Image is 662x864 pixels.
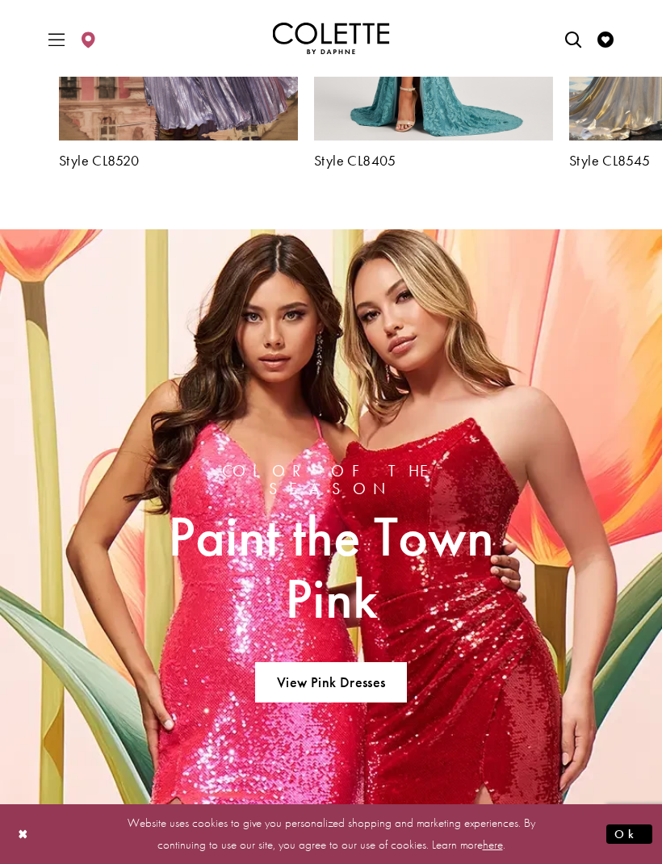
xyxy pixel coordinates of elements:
a: Visit Wishlist Page [593,16,618,61]
span: Paint the Town Pink [165,505,497,630]
p: Website uses cookies to give you personalized shopping and marketing experiences. By continuing t... [116,812,546,856]
div: Header Menu. Buttons: Search, Wishlist [558,13,622,65]
button: Close Dialog [10,820,37,849]
a: Visit Store Locator page [76,16,100,61]
a: Open Search dialog [561,16,585,61]
img: Colette by Daphne [273,23,390,55]
a: Style CL8520 [59,153,298,169]
button: Submit Dialog [606,824,652,845]
a: Style CL8405 [314,153,553,169]
a: View Pink Dresses [255,662,406,703]
span: Toggle Main Navigation Menu [44,16,69,61]
span: Color of the Season [165,462,497,497]
a: here [483,837,503,853]
a: Colette by Daphne Homepage [273,23,390,55]
div: Header Menu Left. Buttons: Hamburger menu , Store Locator [41,13,105,65]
